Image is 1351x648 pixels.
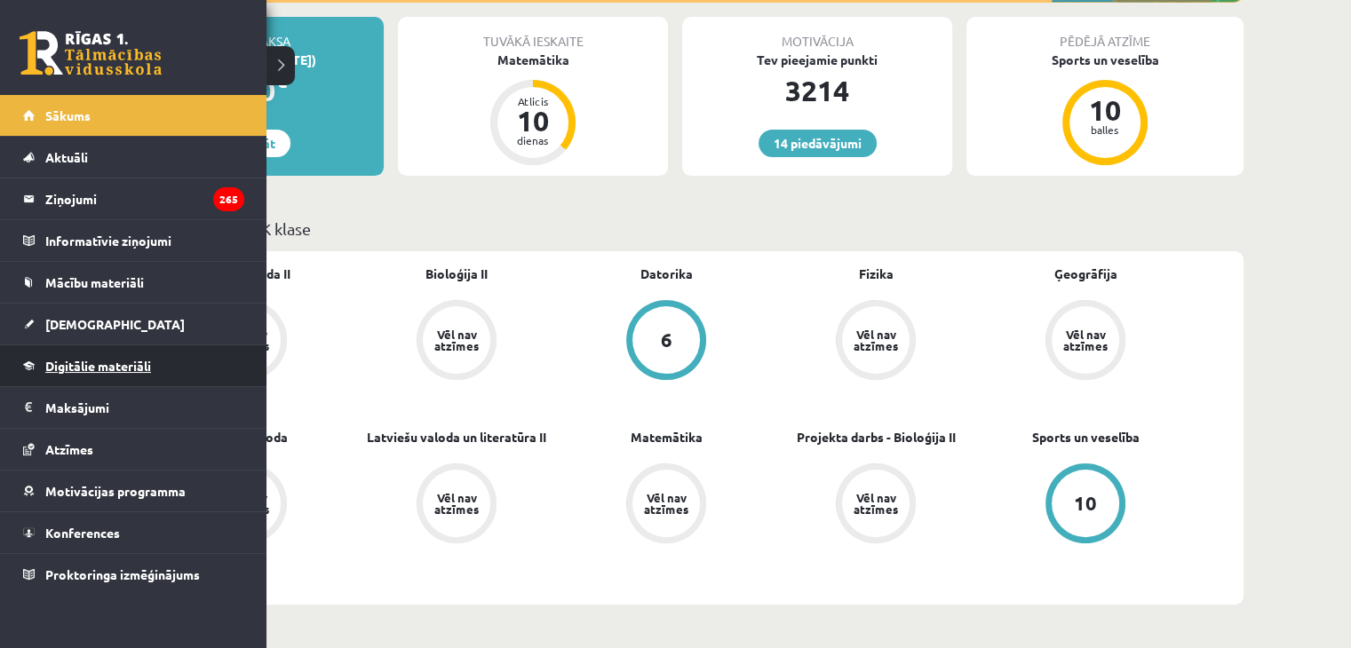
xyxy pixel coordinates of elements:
span: Atzīmes [45,441,93,457]
p: Mācību plāns 12.a1 JK klase [114,217,1236,241]
a: Konferences [23,512,244,553]
span: [DEMOGRAPHIC_DATA] [45,316,185,332]
a: 14 piedāvājumi [759,130,877,157]
div: 10 [506,107,560,135]
div: dienas [506,135,560,146]
a: Vēl nav atzīmes [771,463,981,547]
legend: Informatīvie ziņojumi [45,220,244,261]
span: Motivācijas programma [45,483,186,499]
a: Vēl nav atzīmes [352,463,561,547]
span: Mācību materiāli [45,274,144,290]
a: Digitālie materiāli [23,345,244,386]
a: Maksājumi [23,387,244,428]
a: Aktuāli [23,137,244,178]
a: Sports un veselība [1032,428,1140,446]
span: Konferences [45,525,120,541]
span: Sākums [45,107,91,123]
a: Informatīvie ziņojumi [23,220,244,261]
a: Projekta darbs - Bioloģija II [797,428,956,446]
a: Ziņojumi265 [23,178,244,219]
div: Vēl nav atzīmes [641,492,691,515]
div: Sports un veselība [966,51,1244,69]
span: Digitālie materiāli [45,358,151,374]
a: Atzīmes [23,429,244,470]
div: 6 [661,330,672,350]
a: 10 [981,463,1190,547]
a: Sports un veselība 10 balles [966,51,1244,168]
div: Matemātika [398,51,668,69]
a: Latviešu valoda un literatūra II [367,428,546,446]
a: Fizika [859,265,894,283]
span: Proktoringa izmēģinājums [45,566,200,582]
div: 3214 [682,69,952,112]
div: Vēl nav atzīmes [432,492,481,515]
a: Proktoringa izmēģinājums [23,554,244,595]
a: Vēl nav atzīmes [981,300,1190,383]
a: [DEMOGRAPHIC_DATA] [23,304,244,344]
div: Vēl nav atzīmes [851,328,901,352]
a: Vēl nav atzīmes [352,300,561,383]
div: Vēl nav atzīmes [851,492,901,515]
div: Atlicis [506,96,560,107]
a: Vēl nav atzīmes [771,300,981,383]
div: Tuvākā ieskaite [398,17,668,51]
div: Vēl nav atzīmes [1061,328,1110,352]
a: Ģeogrāfija [1054,265,1117,283]
legend: Maksājumi [45,387,244,428]
div: 10 [1074,494,1097,513]
a: Datorika [640,265,693,283]
a: Matemātika Atlicis 10 dienas [398,51,668,168]
span: € [275,67,287,93]
a: Mācību materiāli [23,262,244,303]
a: Sākums [23,95,244,136]
a: Vēl nav atzīmes [561,463,771,547]
div: Motivācija [682,17,952,51]
a: Bioloģija II [425,265,488,283]
div: 10 [1078,96,1132,124]
legend: Ziņojumi [45,178,244,219]
a: Matemātika [631,428,703,446]
div: Vēl nav atzīmes [432,328,481,352]
div: Pēdējā atzīme [966,17,1244,51]
div: Tev pieejamie punkti [682,51,952,69]
a: Rīgas 1. Tālmācības vidusskola [20,31,162,75]
div: balles [1078,124,1132,135]
a: 6 [561,300,771,383]
a: Motivācijas programma [23,470,244,511]
i: 265 [213,187,244,211]
span: Aktuāli [45,149,88,165]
